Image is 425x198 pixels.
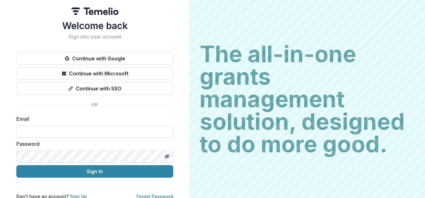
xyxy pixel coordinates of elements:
[16,82,173,95] button: Continue with SSO
[16,52,173,65] button: Continue with Google
[16,34,173,40] h2: Sign into your account
[16,67,173,80] button: Continue with Microsoft
[16,140,169,148] label: Password
[16,20,173,31] h1: Welcome back
[16,165,173,178] button: Sign In
[71,8,118,15] img: Temelio
[162,151,172,161] button: Toggle password visibility
[16,115,169,123] label: Email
